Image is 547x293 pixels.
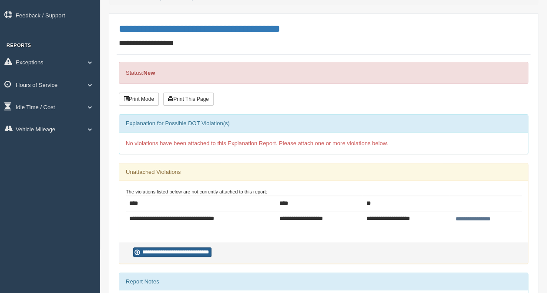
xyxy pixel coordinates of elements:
button: Print Mode [119,93,159,106]
strong: New [143,70,155,76]
div: Status: [119,62,528,84]
small: The violations listed below are not currently attached to this report: [126,189,267,194]
div: Unattached Violations [119,163,528,181]
span: No violations have been attached to this Explanation Report. Please attach one or more violations... [126,140,388,146]
div: Report Notes [119,273,528,290]
button: Print This Page [163,93,214,106]
div: Explanation for Possible DOT Violation(s) [119,115,528,132]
